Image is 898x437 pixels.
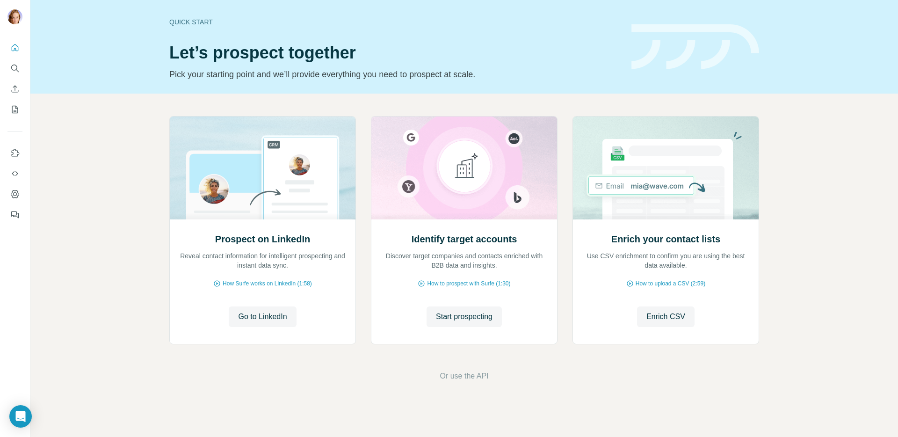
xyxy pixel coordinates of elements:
[223,279,312,288] span: How Surfe works on LinkedIn (1:58)
[637,306,695,327] button: Enrich CSV
[7,165,22,182] button: Use Surfe API
[7,9,22,24] img: Avatar
[611,233,720,246] h2: Enrich your contact lists
[436,311,492,322] span: Start prospecting
[169,17,620,27] div: Quick start
[427,306,502,327] button: Start prospecting
[7,60,22,77] button: Search
[427,279,510,288] span: How to prospect with Surfe (1:30)
[7,206,22,223] button: Feedback
[9,405,32,428] div: Open Intercom Messenger
[440,371,488,382] button: Or use the API
[169,44,620,62] h1: Let’s prospect together
[572,117,759,219] img: Enrich your contact lists
[169,68,620,81] p: Pick your starting point and we’ll provide everything you need to prospect at scale.
[7,145,22,161] button: Use Surfe on LinkedIn
[582,251,749,270] p: Use CSV enrichment to confirm you are using the best data available.
[7,80,22,97] button: Enrich CSV
[381,251,548,270] p: Discover target companies and contacts enriched with B2B data and insights.
[215,233,310,246] h2: Prospect on LinkedIn
[7,101,22,118] button: My lists
[229,306,296,327] button: Go to LinkedIn
[179,251,346,270] p: Reveal contact information for intelligent prospecting and instant data sync.
[631,24,759,70] img: banner
[238,311,287,322] span: Go to LinkedIn
[7,39,22,56] button: Quick start
[7,186,22,203] button: Dashboard
[169,117,356,219] img: Prospect on LinkedIn
[636,279,705,288] span: How to upload a CSV (2:59)
[646,311,685,322] span: Enrich CSV
[412,233,517,246] h2: Identify target accounts
[371,117,558,219] img: Identify target accounts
